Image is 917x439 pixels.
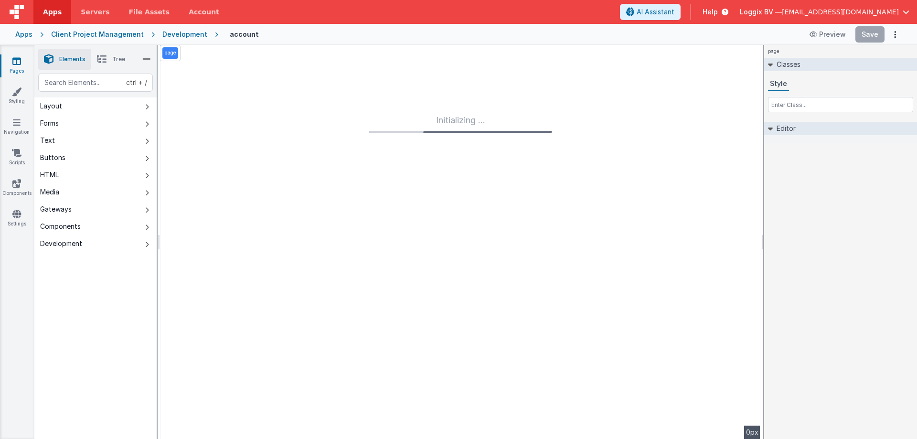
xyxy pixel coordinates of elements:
button: Text [34,132,157,149]
button: Buttons [34,149,157,166]
span: File Assets [129,7,170,17]
h2: Classes [773,58,800,71]
div: Components [40,222,81,231]
span: Apps [43,7,62,17]
span: Servers [81,7,109,17]
button: Save [855,26,885,43]
div: 0px [744,426,760,439]
div: Development [40,239,82,248]
button: AI Assistant [620,4,681,20]
h4: account [230,31,259,38]
h4: page [764,45,783,58]
div: Development [162,30,207,39]
span: Help [703,7,718,17]
input: Search Elements... [38,74,153,92]
span: [EMAIL_ADDRESS][DOMAIN_NAME] [782,7,899,17]
p: page [164,49,176,57]
span: + / [126,74,147,92]
span: Loggix BV — [740,7,782,17]
button: Preview [804,27,852,42]
span: Elements [59,55,85,63]
button: Forms [34,115,157,132]
button: Loggix BV — [EMAIL_ADDRESS][DOMAIN_NAME] [740,7,909,17]
div: ctrl [126,78,137,87]
div: Forms [40,118,59,128]
button: Style [768,77,789,91]
div: --> [160,45,760,439]
div: Media [40,187,59,197]
div: Client Project Management [51,30,144,39]
div: HTML [40,170,59,180]
div: Apps [15,30,32,39]
div: Text [40,136,55,145]
div: Buttons [40,153,65,162]
button: HTML [34,166,157,183]
div: Gateways [40,204,72,214]
div: Initializing ... [369,114,552,133]
div: Layout [40,101,62,111]
button: Media [34,183,157,201]
button: Options [888,28,902,41]
button: Development [34,235,157,252]
span: Tree [112,55,125,63]
button: Layout [34,97,157,115]
h2: Editor [773,122,796,135]
button: Components [34,218,157,235]
input: Enter Class... [768,97,913,112]
span: AI Assistant [637,7,674,17]
button: Gateways [34,201,157,218]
